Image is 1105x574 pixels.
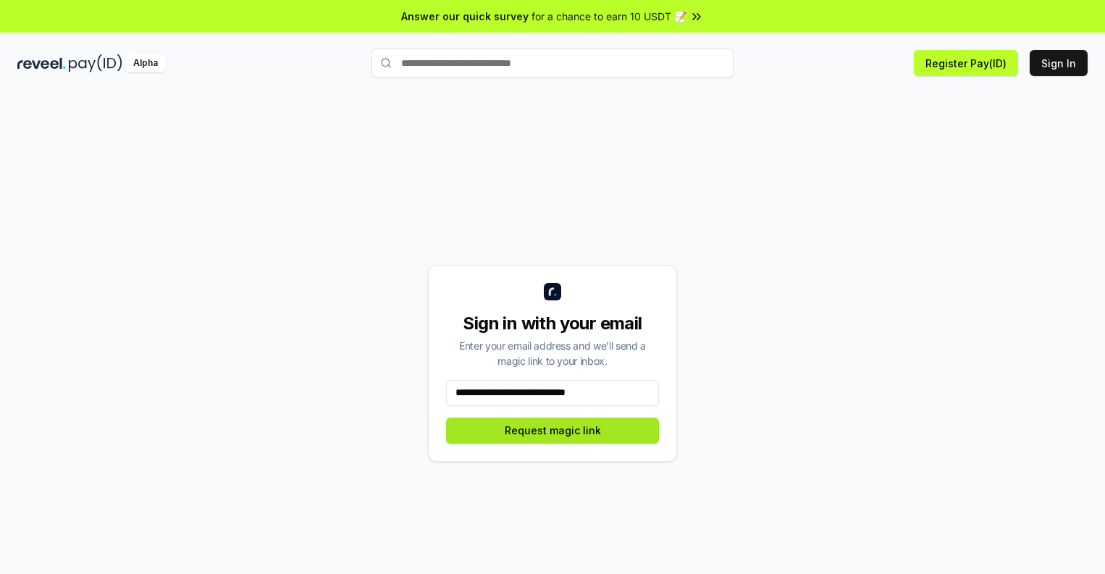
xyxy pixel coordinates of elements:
div: Enter your email address and we’ll send a magic link to your inbox. [446,338,659,368]
span: for a chance to earn 10 USDT 📝 [532,9,686,24]
img: reveel_dark [17,54,66,72]
button: Register Pay(ID) [914,50,1018,76]
img: pay_id [69,54,122,72]
div: Sign in with your email [446,312,659,335]
span: Answer our quick survey [401,9,529,24]
div: Alpha [125,54,166,72]
button: Request magic link [446,418,659,444]
button: Sign In [1030,50,1088,76]
img: logo_small [544,283,561,300]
